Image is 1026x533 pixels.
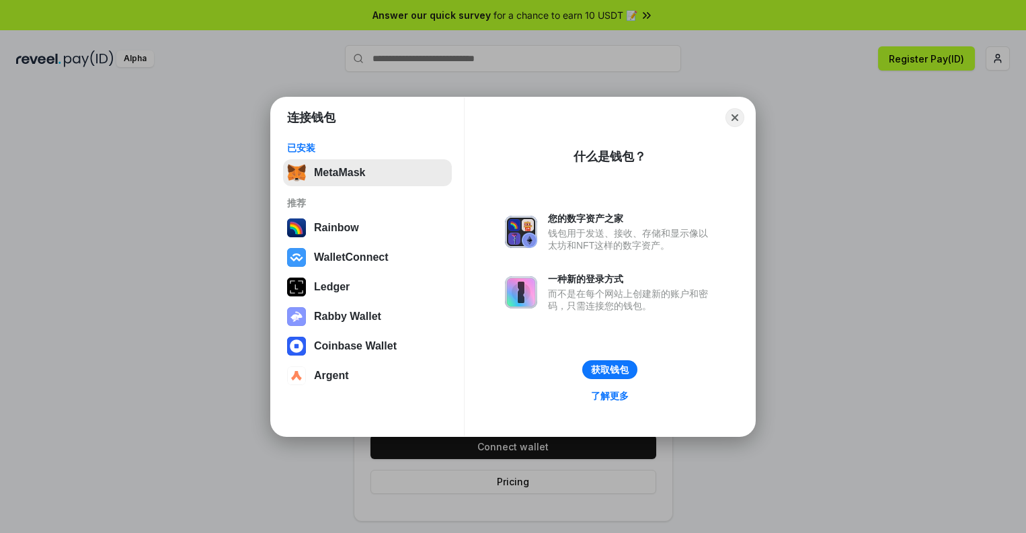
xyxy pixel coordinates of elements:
button: Rabby Wallet [283,303,452,330]
button: Close [725,108,744,127]
img: svg+xml,%3Csvg%20xmlns%3D%22http%3A%2F%2Fwww.w3.org%2F2000%2Fsvg%22%20fill%3D%22none%22%20viewBox... [505,216,537,248]
div: Rainbow [314,222,359,234]
button: Rainbow [283,214,452,241]
div: Coinbase Wallet [314,340,397,352]
img: svg+xml,%3Csvg%20width%3D%2228%22%20height%3D%2228%22%20viewBox%3D%220%200%2028%2028%22%20fill%3D... [287,248,306,267]
img: svg+xml,%3Csvg%20xmlns%3D%22http%3A%2F%2Fwww.w3.org%2F2000%2Fsvg%22%20fill%3D%22none%22%20viewBox... [505,276,537,309]
a: 了解更多 [583,387,637,405]
div: Ledger [314,281,350,293]
div: 一种新的登录方式 [548,273,715,285]
div: 而不是在每个网站上创建新的账户和密码，只需连接您的钱包。 [548,288,715,312]
h1: 连接钱包 [287,110,336,126]
img: svg+xml,%3Csvg%20width%3D%2228%22%20height%3D%2228%22%20viewBox%3D%220%200%2028%2028%22%20fill%3D... [287,366,306,385]
img: svg+xml,%3Csvg%20width%3D%22120%22%20height%3D%22120%22%20viewBox%3D%220%200%20120%20120%22%20fil... [287,218,306,237]
img: svg+xml,%3Csvg%20xmlns%3D%22http%3A%2F%2Fwww.w3.org%2F2000%2Fsvg%22%20width%3D%2228%22%20height%3... [287,278,306,296]
button: WalletConnect [283,244,452,271]
img: svg+xml,%3Csvg%20fill%3D%22none%22%20height%3D%2233%22%20viewBox%3D%220%200%2035%2033%22%20width%... [287,163,306,182]
div: WalletConnect [314,251,389,263]
button: Ledger [283,274,452,300]
img: svg+xml,%3Csvg%20width%3D%2228%22%20height%3D%2228%22%20viewBox%3D%220%200%2028%2028%22%20fill%3D... [287,337,306,356]
div: 什么是钱包？ [574,149,646,165]
div: Argent [314,370,349,382]
button: Argent [283,362,452,389]
div: 推荐 [287,197,448,209]
button: Coinbase Wallet [283,333,452,360]
div: 您的数字资产之家 [548,212,715,224]
button: 获取钱包 [582,360,637,379]
div: 已安装 [287,142,448,154]
button: MetaMask [283,159,452,186]
div: 了解更多 [591,390,629,402]
img: svg+xml,%3Csvg%20xmlns%3D%22http%3A%2F%2Fwww.w3.org%2F2000%2Fsvg%22%20fill%3D%22none%22%20viewBox... [287,307,306,326]
div: Rabby Wallet [314,311,381,323]
div: 获取钱包 [591,364,629,376]
div: MetaMask [314,167,365,179]
div: 钱包用于发送、接收、存储和显示像以太坊和NFT这样的数字资产。 [548,227,715,251]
